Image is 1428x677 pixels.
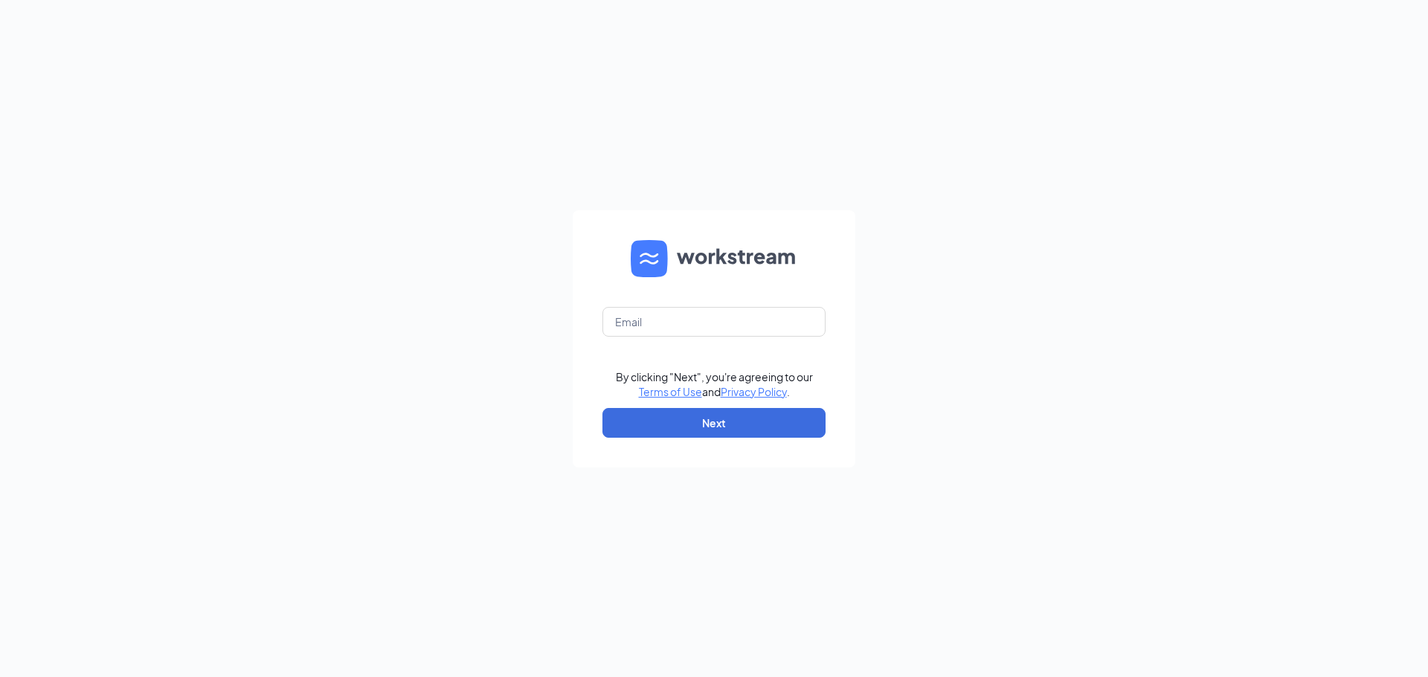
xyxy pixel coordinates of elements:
a: Privacy Policy [721,385,787,398]
input: Email [602,307,826,337]
div: By clicking "Next", you're agreeing to our and . [616,369,813,399]
img: WS logo and Workstream text [631,240,797,277]
button: Next [602,408,826,438]
a: Terms of Use [639,385,702,398]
